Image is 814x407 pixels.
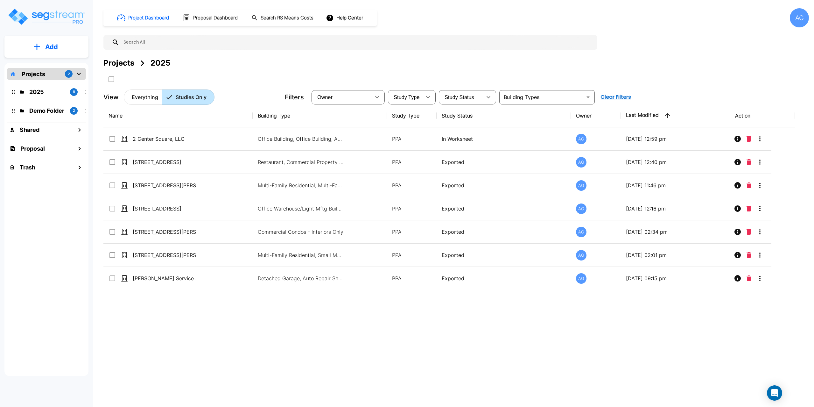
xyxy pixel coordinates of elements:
p: Demo Folder [29,106,65,115]
p: [STREET_ADDRESS][PERSON_NAME] [133,182,196,189]
button: Delete [744,179,754,192]
div: AG [576,203,586,214]
button: More-Options [754,179,766,192]
div: Select [440,88,482,106]
button: Info [731,202,744,215]
button: Info [731,272,744,285]
h1: Proposal [20,144,45,153]
th: Last Modified [621,104,730,127]
th: Building Type [253,104,387,127]
button: Help Center [325,12,366,24]
div: AG [576,273,586,284]
button: SelectAll [105,73,118,86]
p: Exported [442,205,566,212]
p: Exported [442,275,566,282]
div: AG [576,157,586,168]
th: Owner [571,104,621,127]
th: Study Status [437,104,571,127]
p: PPA [392,251,432,259]
button: Delete [744,156,754,168]
div: AG [576,227,586,237]
h1: Shared [20,125,39,134]
button: Add [4,38,88,56]
p: Everything [132,93,158,101]
p: [STREET_ADDRESS] [133,158,196,166]
button: Info [731,179,744,192]
input: Building Types [501,93,582,102]
p: 8 [73,89,75,95]
p: [DATE] 09:15 pm [626,275,725,282]
p: [PERSON_NAME] Service Station [133,275,196,282]
button: Info [731,225,744,238]
div: Select [313,88,371,106]
p: [DATE] 12:40 pm [626,158,725,166]
button: Delete [744,132,754,145]
span: Study Status [445,95,474,100]
p: PPA [392,135,432,143]
p: [STREET_ADDRESS][PERSON_NAME] [133,228,196,236]
button: Studies Only [162,89,214,105]
button: Delete [744,225,754,238]
p: Detached Garage, Auto Repair Shop, Commercial Property Site [258,275,344,282]
div: Select [389,88,422,106]
button: Search RS Means Costs [249,12,317,24]
p: Studies Only [176,93,207,101]
h1: Search RS Means Costs [261,14,313,22]
p: Add [45,42,58,52]
p: Office Building, Office Building, Auto Repair Shop, Commercial Property Site [258,135,344,143]
h1: Proposal Dashboard [193,14,238,22]
p: [STREET_ADDRESS][PERSON_NAME] [133,251,196,259]
p: Exported [442,158,566,166]
p: Exported [442,228,566,236]
p: Projects [22,70,45,78]
p: 2 [68,71,70,77]
button: More-Options [754,272,766,285]
button: Delete [744,202,754,215]
p: In Worksheet [442,135,566,143]
p: Exported [442,251,566,259]
p: Multi-Family Residential, Multi-Family Residential Site [258,182,344,189]
button: Delete [744,272,754,285]
p: Restaurant, Commercial Property Site [258,158,344,166]
button: More-Options [754,202,766,215]
div: Projects [103,57,134,69]
button: More-Options [754,156,766,168]
p: PPA [392,182,432,189]
button: More-Options [754,249,766,261]
span: Study Type [394,95,419,100]
button: Info [731,249,744,261]
th: Name [103,104,253,127]
span: Owner [317,95,333,100]
button: Open [584,93,593,102]
th: Action [730,104,795,127]
p: 2 Center Square, LLC [133,135,196,143]
button: Everything [124,89,162,105]
input: Search All [119,35,594,50]
p: Exported [442,182,566,189]
p: PPA [392,158,432,166]
p: View [103,92,119,102]
button: Clear Filters [598,91,634,104]
h1: Trash [20,163,35,172]
div: AG [576,250,586,261]
p: Commercial Condos - Interiors Only [258,228,344,236]
th: Study Type [387,104,437,127]
p: [STREET_ADDRESS] [133,205,196,212]
button: Project Dashboard [115,11,172,25]
p: [DATE] 12:59 pm [626,135,725,143]
p: [DATE] 12:16 pm [626,205,725,212]
div: Open Intercom Messenger [767,385,782,401]
p: [DATE] 02:34 pm [626,228,725,236]
button: Info [731,156,744,168]
p: PPA [392,228,432,236]
button: Delete [744,249,754,261]
p: Filters [285,92,304,102]
p: 2 [73,108,75,113]
button: Info [731,132,744,145]
button: More-Options [754,225,766,238]
div: Platform [124,89,214,105]
p: Multi-Family Residential, Small Multi-Family Residential, Multi-Family Residential Site [258,251,344,259]
div: 2025 [151,57,170,69]
button: More-Options [754,132,766,145]
img: Logo [7,8,85,26]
